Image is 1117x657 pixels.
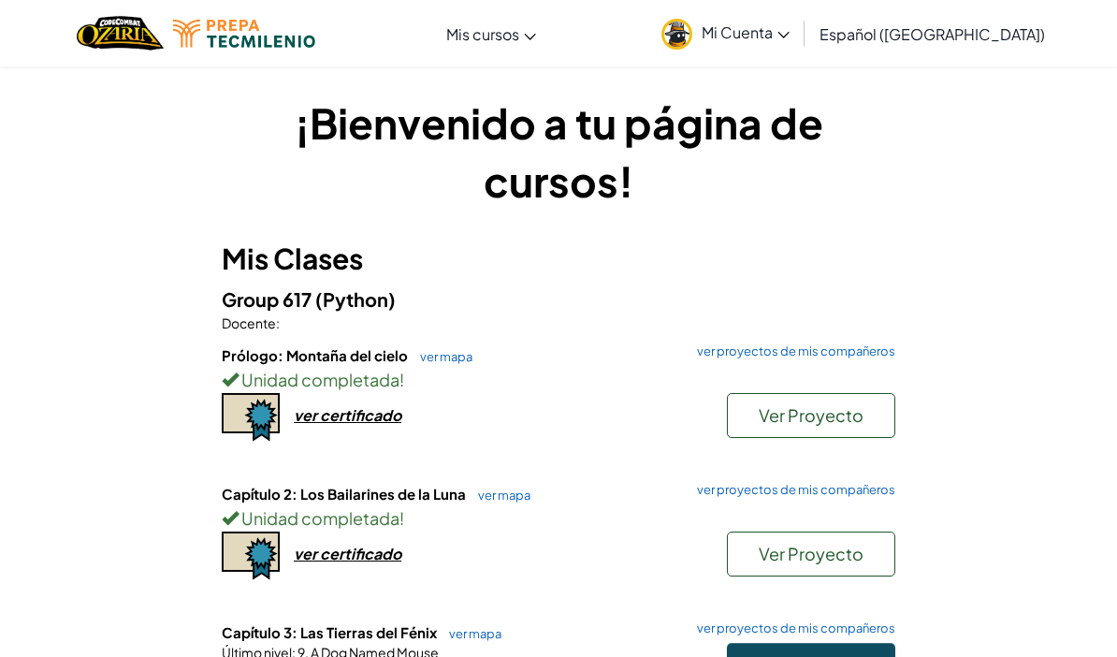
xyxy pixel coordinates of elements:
[276,314,280,331] span: :
[727,532,895,577] button: Ver Proyecto
[239,507,399,529] span: Unidad completada
[222,314,276,331] span: Docente
[437,8,545,59] a: Mis cursos
[688,622,895,635] a: ver proyectos de mis compañeros
[222,346,411,364] span: Prólogo: Montaña del cielo
[222,405,401,425] a: ver certificado
[446,24,519,44] span: Mis cursos
[702,22,790,42] span: Mi Cuenta
[652,4,799,63] a: Mi Cuenta
[688,345,895,358] a: ver proyectos de mis compañeros
[810,8,1054,59] a: Español ([GEOGRAPHIC_DATA])
[222,94,895,210] h1: ¡Bienvenido a tu página de cursos!
[759,543,863,564] span: Ver Proyecto
[239,369,399,390] span: Unidad completada
[77,14,164,52] a: Ozaria by CodeCombat logo
[222,623,440,641] span: Capítulo 3: Las Tierras del Fénix
[399,369,404,390] span: !
[820,24,1045,44] span: Español ([GEOGRAPHIC_DATA])
[222,485,469,503] span: Capítulo 2: Los Bailarines de la Luna
[661,19,692,50] img: avatar
[222,532,280,580] img: certificate-icon.png
[688,484,895,496] a: ver proyectos de mis compañeros
[173,20,315,48] img: Tecmilenio logo
[222,393,280,442] img: certificate-icon.png
[727,393,895,438] button: Ver Proyecto
[294,544,401,563] div: ver certificado
[77,14,164,52] img: Home
[222,238,895,280] h3: Mis Clases
[399,507,404,529] span: !
[222,544,401,563] a: ver certificado
[294,405,401,425] div: ver certificado
[440,626,501,641] a: ver mapa
[411,349,472,364] a: ver mapa
[222,287,315,311] span: Group 617
[759,404,863,426] span: Ver Proyecto
[315,287,396,311] span: (Python)
[469,488,530,503] a: ver mapa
